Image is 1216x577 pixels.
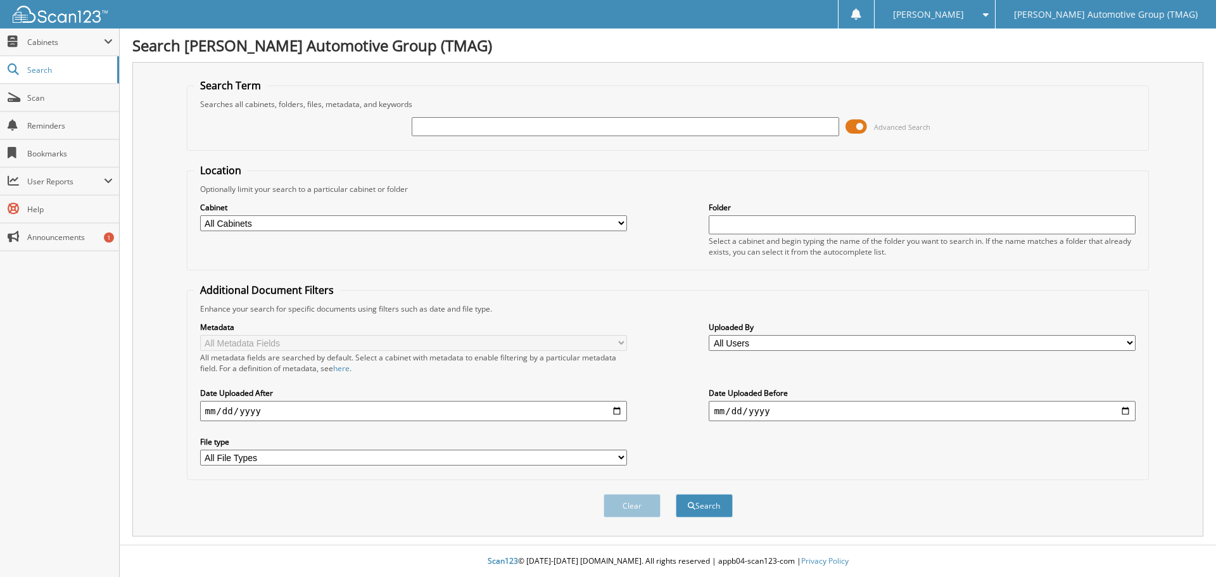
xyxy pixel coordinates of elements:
span: Announcements [27,232,113,243]
label: Uploaded By [709,322,1136,333]
label: Metadata [200,322,627,333]
legend: Additional Document Filters [194,283,340,297]
input: end [709,401,1136,421]
span: Scan123 [488,555,518,566]
button: Search [676,494,733,517]
span: Reminders [27,120,113,131]
span: Scan [27,92,113,103]
span: Advanced Search [874,122,930,132]
div: Enhance your search for specific documents using filters such as date and file type. [194,303,1143,314]
span: Help [27,204,113,215]
div: © [DATE]-[DATE] [DOMAIN_NAME]. All rights reserved | appb04-scan123-com | [120,546,1216,577]
div: 1 [104,232,114,243]
input: start [200,401,627,421]
div: Select a cabinet and begin typing the name of the folder you want to search in. If the name match... [709,236,1136,257]
legend: Search Term [194,79,267,92]
button: Clear [604,494,661,517]
legend: Location [194,163,248,177]
span: [PERSON_NAME] [893,11,964,18]
span: [PERSON_NAME] Automotive Group (TMAG) [1014,11,1198,18]
img: scan123-logo-white.svg [13,6,108,23]
span: Search [27,65,111,75]
span: Bookmarks [27,148,113,159]
div: Searches all cabinets, folders, files, metadata, and keywords [194,99,1143,110]
div: Optionally limit your search to a particular cabinet or folder [194,184,1143,194]
h1: Search [PERSON_NAME] Automotive Group (TMAG) [132,35,1203,56]
span: Cabinets [27,37,104,48]
span: User Reports [27,176,104,187]
label: Cabinet [200,202,627,213]
label: File type [200,436,627,447]
a: Privacy Policy [801,555,849,566]
div: All metadata fields are searched by default. Select a cabinet with metadata to enable filtering b... [200,352,627,374]
label: Date Uploaded After [200,388,627,398]
label: Date Uploaded Before [709,388,1136,398]
a: here [333,363,350,374]
label: Folder [709,202,1136,213]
